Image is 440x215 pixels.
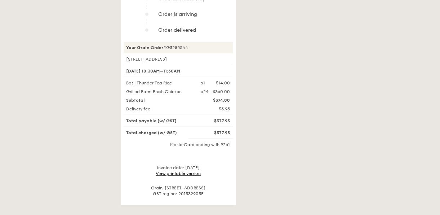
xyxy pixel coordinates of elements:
div: Grilled Farm Fresh Chicken [122,89,197,95]
div: Delivery fee [122,106,197,112]
span: Total payable (w/ GST) [126,118,177,123]
div: x1 [201,80,205,86]
div: $377.95 [197,118,235,124]
div: [DATE] 10:30AM–11:30AM [124,65,233,77]
div: Basil Thunder Tea Rice [122,80,197,86]
div: $14.00 [216,80,230,86]
div: $360.00 [213,89,230,95]
span: Order delivered [159,27,196,33]
div: $377.95 [197,130,235,136]
div: [STREET_ADDRESS] [124,56,233,62]
div: Invoice date: [DATE] [124,165,233,176]
div: x24 [201,89,209,95]
a: View printable version [156,171,201,176]
strong: Your Grain Order [126,45,164,50]
div: $374.00 [197,97,235,103]
div: Grain, [STREET_ADDRESS] GST reg no: 201332903E [124,185,233,197]
div: $3.95 [197,106,235,112]
div: Subtotal [122,97,197,103]
span: Order is arriving [159,11,197,17]
div: Total charged (w/ GST) [122,130,197,136]
div: MasterCard ending with 9261 [124,142,233,148]
div: #G3285544 [124,42,233,53]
